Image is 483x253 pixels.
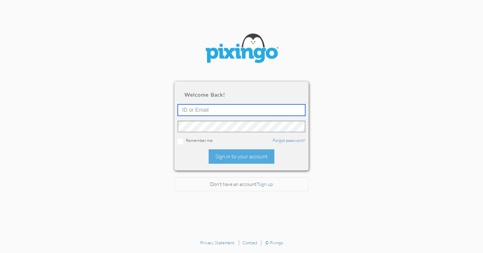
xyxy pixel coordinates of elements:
[200,240,234,245] a: Privacy Statement
[184,92,299,98] h2: Welcome back!
[483,253,483,253] iframe: Chat
[209,149,274,164] div: Sign in to your account
[201,30,282,68] img: pixingo logo
[265,240,283,245] a: © Pixingo
[178,104,305,116] input: ID or Email
[178,137,305,144] div: Remember me
[174,177,309,192] div: Don't have an account?
[243,240,258,245] a: Contact
[258,181,273,187] a: Sign up
[273,138,305,143] a: Forgot password?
